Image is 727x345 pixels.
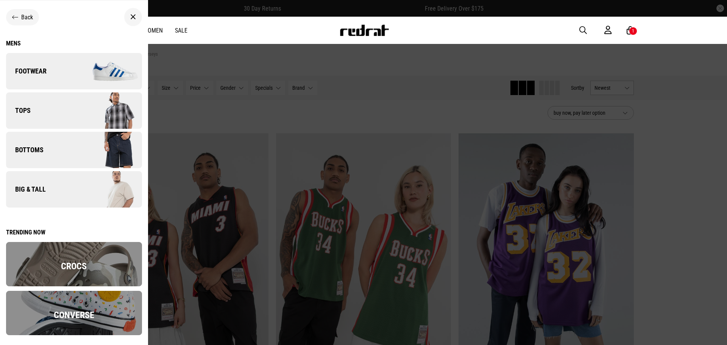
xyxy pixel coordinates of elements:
[6,53,142,89] a: Footwear Company
[6,145,44,155] span: Bottoms
[6,185,46,194] span: Big & Tall
[21,14,33,21] span: Back
[6,229,142,236] div: Trending now
[6,40,142,47] a: Mens
[74,92,142,130] img: Company
[6,329,142,337] a: Converse
[143,27,163,34] a: Women
[6,106,31,115] span: Tops
[6,132,142,168] a: Bottoms Company
[74,131,142,169] img: Company
[6,171,142,208] a: Big & Tall Company
[54,310,94,320] span: Converse
[74,170,142,208] img: Company
[74,52,142,90] img: Company
[6,3,29,26] button: Open LiveChat chat widget
[632,28,634,34] div: 1
[627,27,634,34] a: 1
[6,92,142,129] a: Tops Company
[6,291,142,335] img: converse2x.png
[339,25,389,36] img: Redrat logo
[6,67,47,76] span: Footwear
[175,27,187,34] a: Sale
[6,242,142,286] img: overlay.png
[6,281,142,288] a: Crocs
[61,261,87,272] span: Crocs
